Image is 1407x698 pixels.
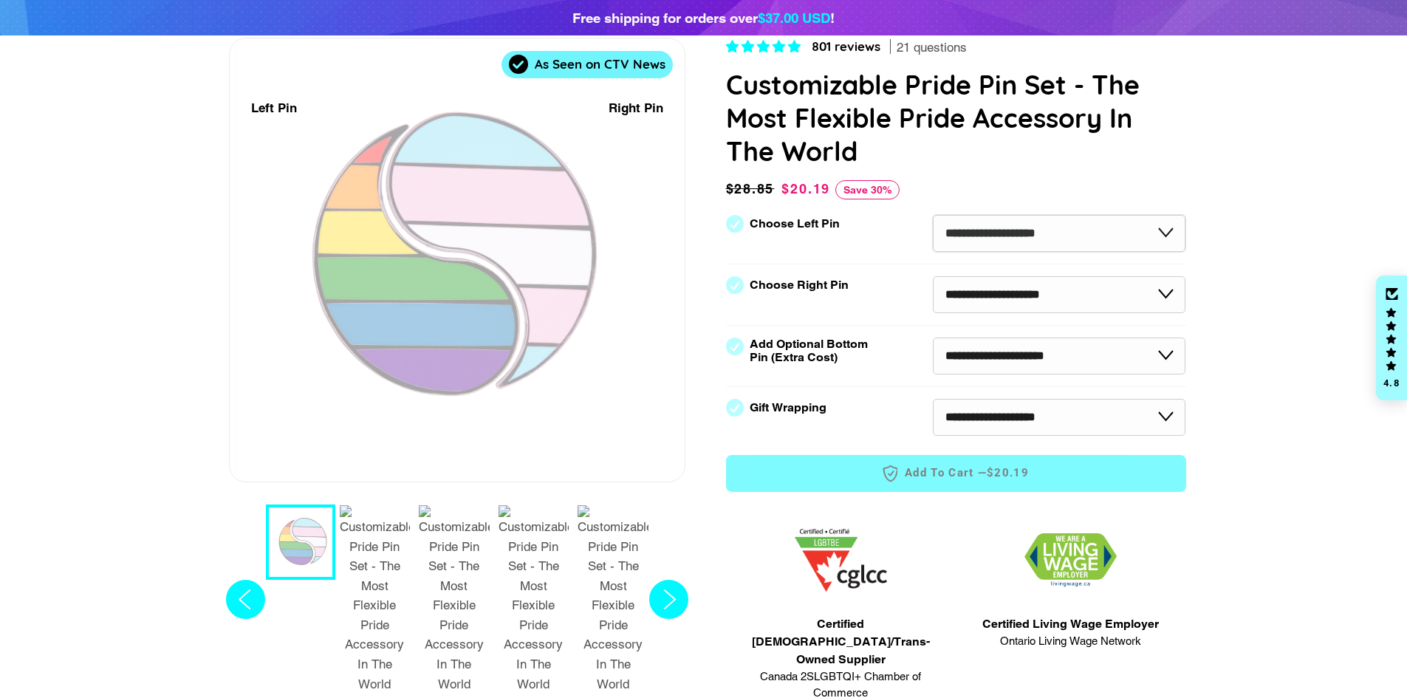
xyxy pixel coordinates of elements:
img: Customizable Pride Pin Set - The Most Flexible Pride Accessory In The World [340,505,411,694]
span: Add to Cart — [748,464,1164,483]
img: Customizable Pride Pin Set - The Most Flexible Pride Accessory In The World [499,505,569,694]
div: Right Pin [609,98,663,118]
span: 21 questions [897,39,967,57]
div: 4.8 [1383,378,1400,388]
img: Customizable Pride Pin Set - The Most Flexible Pride Accessory In The World [578,505,648,694]
span: $28.85 [726,179,778,199]
span: 4.83 stars [726,39,804,54]
span: 801 reviews [812,38,880,54]
img: Customizable Pride Pin Set - The Most Flexible Pride Accessory In The World [419,505,490,694]
div: Free shipping for orders over ! [572,7,835,28]
span: Certified [DEMOGRAPHIC_DATA]/Trans-Owned Supplier [733,615,949,668]
span: $20.19 [987,465,1029,481]
span: Ontario Living Wage Network [982,633,1159,650]
label: Add Optional Bottom Pin (Extra Cost) [750,338,874,364]
span: $37.00 USD [758,10,830,26]
img: 1705457225.png [795,529,887,592]
label: Choose Left Pin [750,217,840,230]
h1: Customizable Pride Pin Set - The Most Flexible Pride Accessory In The World [726,68,1186,168]
div: Click to open Judge.me floating reviews tab [1376,276,1407,401]
label: Gift Wrapping [750,401,826,414]
button: 1 / 7 [266,504,335,580]
span: $20.19 [781,181,830,196]
div: 1 / 7 [230,38,685,482]
img: 1706832627.png [1024,533,1117,587]
button: Add to Cart —$20.19 [726,455,1186,492]
span: Save 30% [835,180,900,199]
label: Choose Right Pin [750,278,849,292]
span: Certified Living Wage Employer [982,615,1159,633]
